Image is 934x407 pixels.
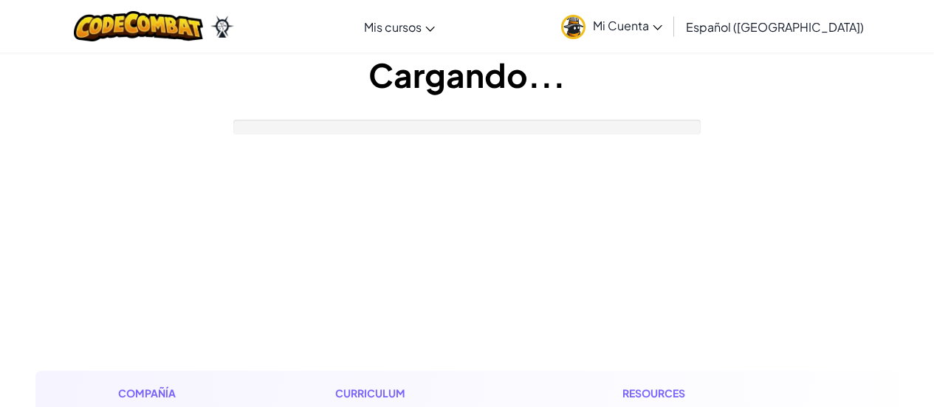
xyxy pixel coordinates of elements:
[118,386,241,401] h1: Compañía
[364,19,422,35] span: Mis cursos
[593,18,662,33] span: Mi Cuenta
[74,11,203,41] img: CodeCombat logo
[357,7,442,47] a: Mis cursos
[686,19,864,35] span: Español ([GEOGRAPHIC_DATA])
[335,386,529,401] h1: Curriculum
[679,7,871,47] a: Español ([GEOGRAPHIC_DATA])
[554,3,670,49] a: Mi Cuenta
[561,15,586,39] img: avatar
[210,16,234,38] img: Ozaria
[622,386,817,401] h1: Resources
